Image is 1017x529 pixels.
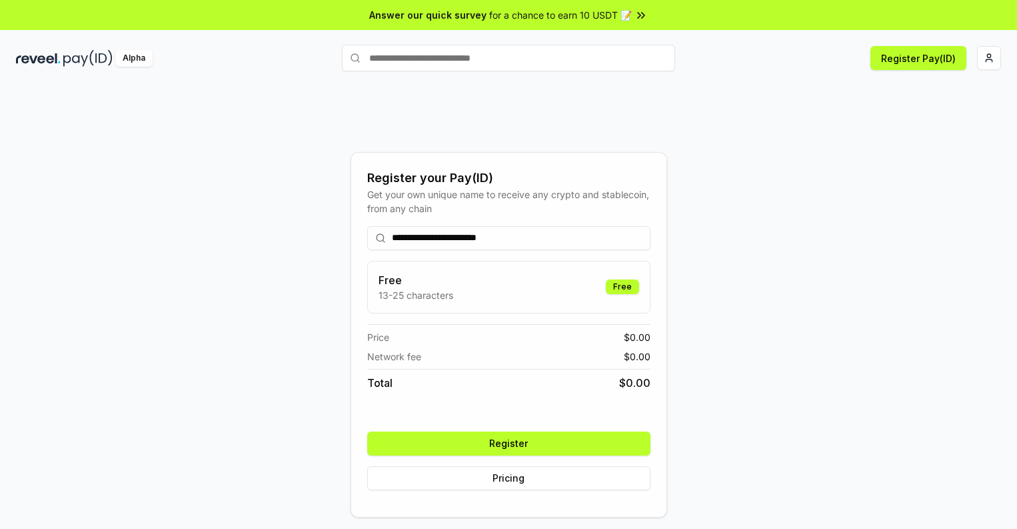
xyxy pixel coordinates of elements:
[115,50,153,67] div: Alpha
[367,432,650,456] button: Register
[606,280,639,294] div: Free
[367,187,650,215] div: Get your own unique name to receive any crypto and stablecoin, from any chain
[489,8,632,22] span: for a chance to earn 10 USDT 📝
[624,350,650,364] span: $ 0.00
[367,169,650,187] div: Register your Pay(ID)
[619,375,650,391] span: $ 0.00
[367,350,421,364] span: Network fee
[379,272,453,288] h3: Free
[367,330,389,344] span: Price
[367,466,650,490] button: Pricing
[870,46,966,70] button: Register Pay(ID)
[16,50,61,67] img: reveel_dark
[624,330,650,344] span: $ 0.00
[369,8,487,22] span: Answer our quick survey
[63,50,113,67] img: pay_id
[379,288,453,302] p: 13-25 characters
[367,375,393,391] span: Total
